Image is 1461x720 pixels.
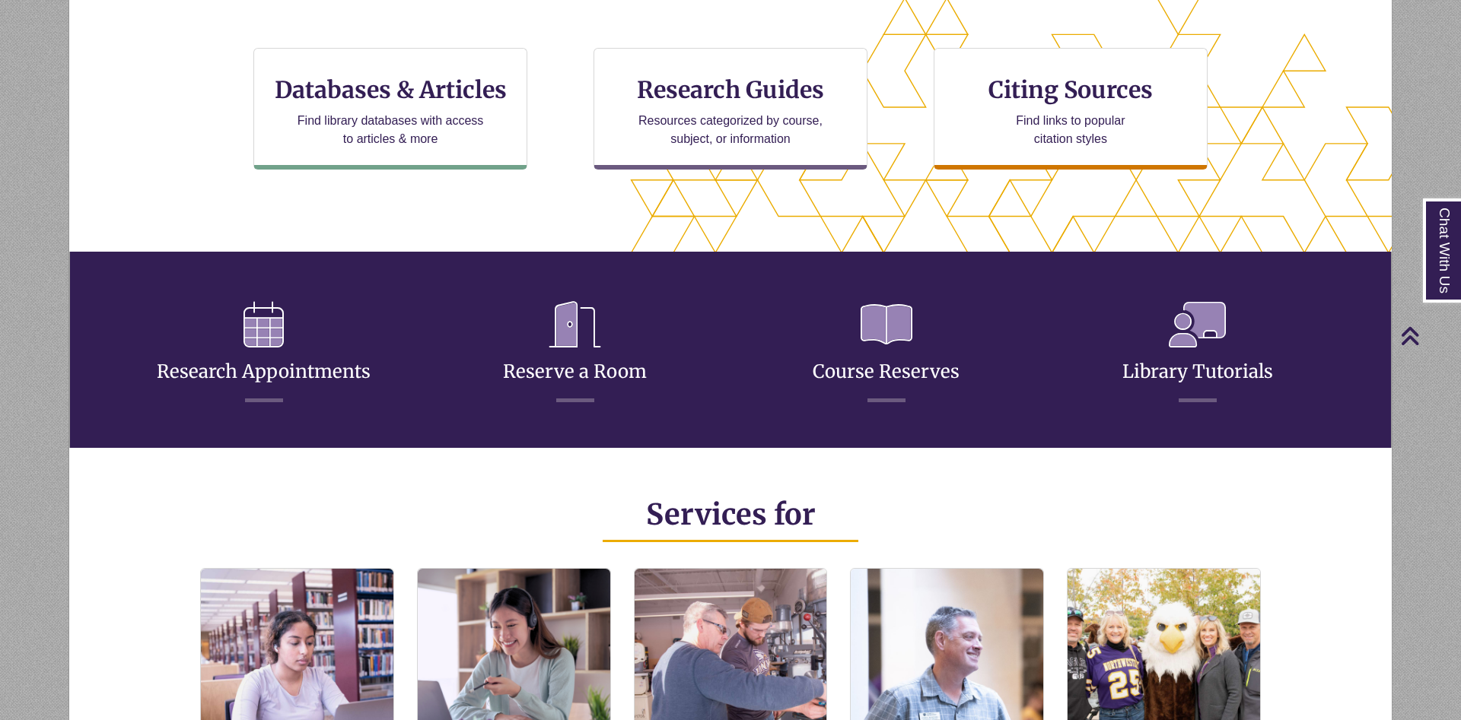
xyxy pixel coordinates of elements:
[813,323,960,383] a: Course Reserves
[934,48,1208,170] a: Citing Sources Find links to popular citation styles
[646,496,816,532] span: Services for
[157,323,371,383] a: Research Appointments
[996,112,1144,148] p: Find links to popular citation styles
[1400,325,1457,346] a: Back to Top
[594,48,867,170] a: Research Guides Resources categorized by course, subject, or information
[978,75,1163,104] h3: Citing Sources
[253,48,527,170] a: Databases & Articles Find library databases with access to articles & more
[291,112,490,148] p: Find library databases with access to articles & more
[266,75,514,104] h3: Databases & Articles
[606,75,855,104] h3: Research Guides
[1122,323,1273,383] a: Library Tutorials
[632,112,830,148] p: Resources categorized by course, subject, or information
[503,323,647,383] a: Reserve a Room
